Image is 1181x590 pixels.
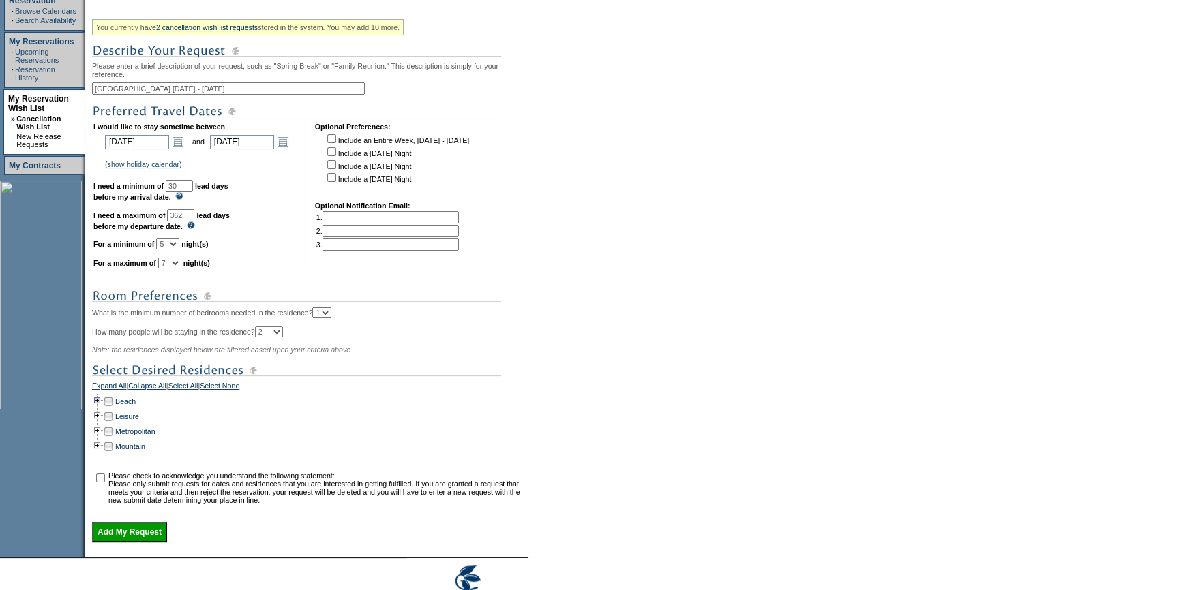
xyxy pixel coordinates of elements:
img: subTtlRoomPreferences.gif [92,288,501,305]
a: My Reservations [9,37,74,46]
a: Cancellation Wish List [16,114,61,131]
td: 1. [316,211,459,223]
input: Date format: M/D/Y. Shortcut keys: [T] for Today. [UP] or [.] for Next Day. [DOWN] or [,] for Pre... [210,135,274,149]
a: Leisure [115,412,139,420]
b: night(s) [183,259,210,267]
a: Mountain [115,442,145,450]
b: » [11,114,15,123]
a: Select All [168,382,198,394]
td: · [12,16,14,25]
td: Please check to acknowledge you understand the following statement: Please only submit requests f... [108,471,524,504]
a: Open the calendar popup. [170,134,185,149]
a: Beach [115,397,136,405]
b: For a minimum of [93,240,154,248]
td: 3. [316,238,459,251]
td: and [190,132,207,151]
a: Reservation History [15,65,55,82]
input: Add My Request [92,522,167,542]
td: Include an Entire Week, [DATE] - [DATE] Include a [DATE] Night Include a [DATE] Night Include a [... [325,132,469,192]
td: · [12,65,14,82]
a: Open the calendar popup. [275,134,290,149]
div: | | | [92,382,525,394]
b: For a maximum of [93,259,156,267]
b: night(s) [181,240,208,248]
b: I would like to stay sometime between [93,123,225,131]
a: Expand All [92,382,126,394]
a: (show holiday calendar) [105,160,182,168]
div: Please enter a brief description of your request, such as "Spring Break" or "Family Reunion." Thi... [92,14,525,542]
a: Select None [200,382,239,394]
img: questionMark_lightBlue.gif [175,192,183,200]
a: Browse Calendars [15,7,76,15]
td: 2. [316,225,459,237]
a: New Release Requests [16,132,61,149]
input: Date format: M/D/Y. Shortcut keys: [T] for Today. [UP] or [.] for Next Day. [DOWN] or [,] for Pre... [105,135,169,149]
a: My Contracts [9,161,61,170]
b: I need a maximum of [93,211,165,219]
b: lead days before my arrival date. [93,182,228,201]
a: My Reservation Wish List [8,94,69,113]
span: Note: the residences displayed below are filtered based upon your criteria above [92,345,350,354]
a: Metropolitan [115,427,155,435]
a: Search Availability [15,16,76,25]
td: · [11,132,15,149]
a: 2 cancellation wish list requests [156,23,258,31]
b: Optional Notification Email: [315,202,410,210]
b: Optional Preferences: [315,123,391,131]
b: lead days before my departure date. [93,211,230,230]
div: You currently have stored in the system. You may add 10 more. [92,19,404,35]
a: Upcoming Reservations [15,48,59,64]
td: · [12,7,14,15]
td: · [12,48,14,64]
b: I need a minimum of [93,182,164,190]
a: Collapse All [128,382,166,394]
img: questionMark_lightBlue.gif [187,221,195,229]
